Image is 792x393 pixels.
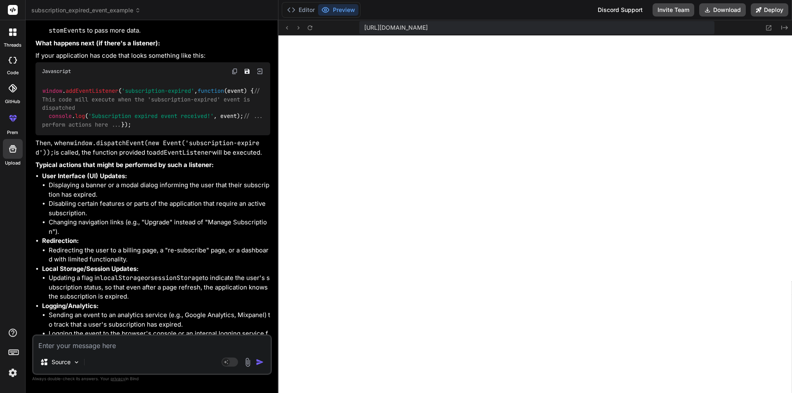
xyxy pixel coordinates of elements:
[49,113,72,120] span: console
[42,172,127,180] strong: User Interface (UI) Updates:
[49,273,270,301] li: Updating a flag in or to indicate the user's subscription status, so that even after a page refre...
[227,87,244,95] span: event
[42,87,266,129] code: . ( , ( ) { . ( , event); });
[256,68,264,75] img: Open in Browser
[49,246,270,264] li: Redirecting the user to a billing page, a "re-subscribe" page, or a dashboard with limited functi...
[35,139,259,157] code: window.dispatchEvent(new Event('subscription-expired'));
[35,39,160,47] strong: What happens next (if there's a listener):
[42,87,264,112] span: // This code will execute when the 'subscription-expired' event is dispatched
[593,3,648,16] div: Discord Support
[278,35,792,393] iframe: Preview
[256,358,264,366] img: icon
[318,4,358,16] button: Preview
[49,199,270,218] li: Disabling certain features or parts of the application that require an active subscription.
[66,87,118,95] span: addEventListener
[151,274,203,282] code: sessionStorage
[231,68,238,75] img: copy
[7,129,18,136] label: prem
[32,375,272,383] p: Always double-check its answers. Your in Bind
[75,113,85,120] span: log
[42,68,71,75] span: Javascript
[35,51,270,61] p: If your application has code that looks something like this:
[42,237,79,245] strong: Redirection:
[699,3,746,16] button: Download
[122,87,194,95] span: 'subscription-expired'
[49,218,270,236] li: Changing navigation links (e.g., "Upgrade" instead of "Manage Subscription").
[243,358,252,367] img: attachment
[6,366,20,380] img: settings
[31,6,141,14] span: subscription_expired_event_example
[111,376,125,381] span: privacy
[653,3,694,16] button: Invite Team
[100,274,144,282] code: localStorage
[42,87,62,95] span: window
[73,359,80,366] img: Pick Models
[4,42,21,49] label: threads
[42,265,139,273] strong: Local Storage/Session Updates:
[153,148,212,157] code: addEventListener
[49,311,270,329] li: Sending an event to an analytics service (e.g., Google Analytics, Mixpanel) to track that a user'...
[88,113,214,120] span: 'Subscription expired event received!'
[5,98,20,105] label: GitHub
[198,87,224,95] span: function
[52,358,71,366] p: Source
[42,302,99,310] strong: Logging/Analytics:
[5,160,21,167] label: Upload
[241,66,253,77] button: Save file
[49,329,270,348] li: Logging the event to the browser's console or an internal logging service for debugging or monito...
[35,161,214,169] strong: Typical actions that might be performed by such a listener:
[35,139,270,157] p: Then, when is called, the function provided to will be executed.
[751,3,788,16] button: Deploy
[49,181,270,199] li: Displaying a banner or a modal dialog informing the user that their subscription has expired.
[284,4,318,16] button: Editor
[364,24,428,32] span: [URL][DOMAIN_NAME]
[7,69,19,76] label: code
